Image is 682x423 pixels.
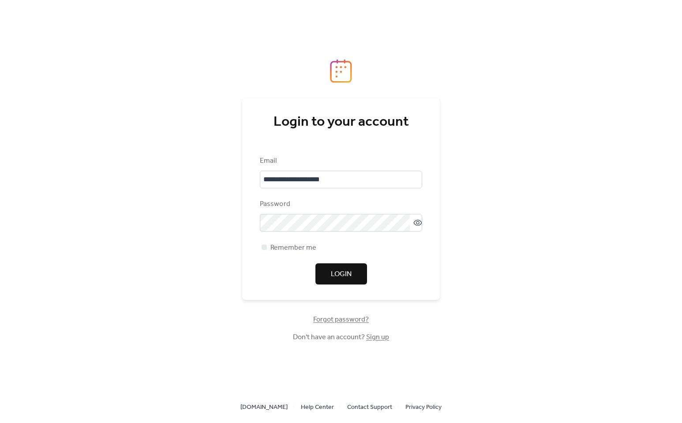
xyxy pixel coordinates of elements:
[405,402,442,413] span: Privacy Policy
[347,401,392,412] a: Contact Support
[330,59,352,83] img: logo
[347,402,392,413] span: Contact Support
[315,263,367,284] button: Login
[293,332,389,343] span: Don't have an account?
[405,401,442,412] a: Privacy Policy
[366,330,389,344] a: Sign up
[270,243,316,253] span: Remember me
[301,402,334,413] span: Help Center
[260,199,420,210] div: Password
[260,156,420,166] div: Email
[301,401,334,412] a: Help Center
[240,401,288,412] a: [DOMAIN_NAME]
[331,269,352,280] span: Login
[313,314,369,325] span: Forgot password?
[313,317,369,322] a: Forgot password?
[240,402,288,413] span: [DOMAIN_NAME]
[260,113,422,131] div: Login to your account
